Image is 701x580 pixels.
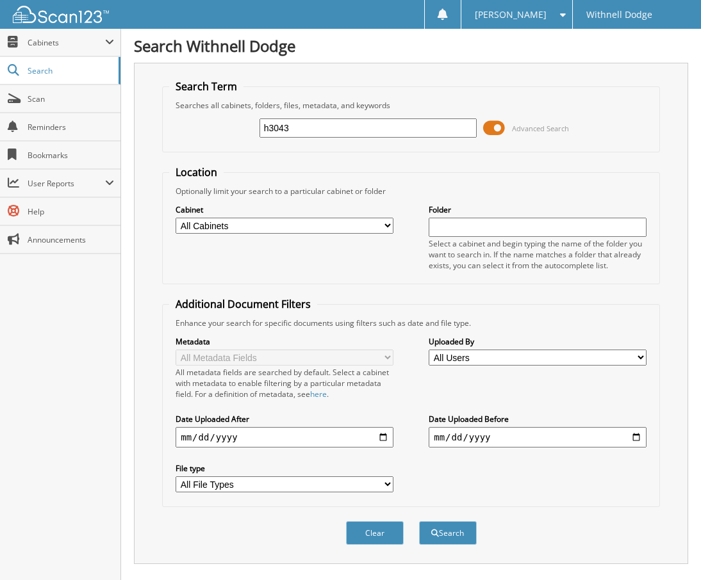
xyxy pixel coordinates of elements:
[28,178,105,189] span: User Reports
[28,37,105,48] span: Cabinets
[310,389,327,399] a: here
[169,297,317,311] legend: Additional Document Filters
[169,165,224,179] legend: Location
[429,427,647,447] input: end
[176,463,393,474] label: File type
[28,206,114,217] span: Help
[169,318,653,328] div: Enhance your search for specific documents using filters such as date and file type.
[419,521,477,545] button: Search
[28,65,112,76] span: Search
[176,427,393,447] input: start
[429,336,647,347] label: Uploaded By
[169,100,653,111] div: Searches all cabinets, folders, files, metadata, and keywords
[429,414,647,424] label: Date Uploaded Before
[512,124,569,133] span: Advanced Search
[176,414,393,424] label: Date Uploaded After
[134,35,688,56] h1: Search Withnell Dodge
[169,79,243,93] legend: Search Term
[13,6,109,23] img: scan123-logo-white.svg
[28,122,114,133] span: Reminders
[346,521,404,545] button: Clear
[429,204,647,215] label: Folder
[586,11,652,19] span: Withnell Dodge
[28,234,114,245] span: Announcements
[475,11,547,19] span: [PERSON_NAME]
[429,238,647,271] div: Select a cabinet and begin typing the name of the folder you want to search in. If the name match...
[28,93,114,104] span: Scan
[28,150,114,161] span: Bookmarks
[176,336,393,347] label: Metadata
[169,186,653,197] div: Optionally limit your search to a particular cabinet or folder
[176,204,393,215] label: Cabinet
[176,367,393,399] div: All metadata fields are searched by default. Select a cabinet with metadata to enable filtering b...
